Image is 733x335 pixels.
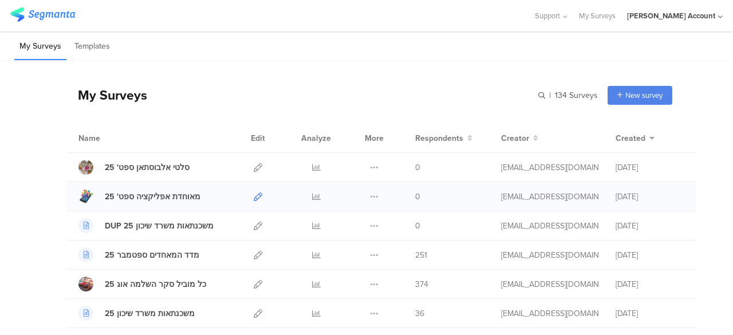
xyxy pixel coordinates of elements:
[415,132,472,144] button: Respondents
[10,7,75,22] img: segmanta logo
[246,124,270,152] div: Edit
[415,191,420,203] span: 0
[501,308,598,320] div: afkar2005@gmail.com
[14,33,66,60] li: My Surveys
[616,132,655,144] button: Created
[415,308,424,320] span: 36
[78,277,206,291] a: כל מוביל סקר השלמה אוג 25
[616,249,684,261] div: [DATE]
[501,220,598,232] div: afkar2005@gmail.com
[78,247,199,262] a: מדד המאחדים ספטמבר 25
[547,89,553,101] span: |
[415,132,463,144] span: Respondents
[415,161,420,174] span: 0
[78,218,214,233] a: DUP משכנתאות משרד שיכון 25
[501,191,598,203] div: afkar2005@gmail.com
[105,220,214,232] div: DUP משכנתאות משרד שיכון 25
[501,161,598,174] div: afkar2005@gmail.com
[501,249,598,261] div: afkar2005@gmail.com
[555,89,598,101] span: 134 Surveys
[616,220,684,232] div: [DATE]
[105,278,206,290] div: כל מוביל סקר השלמה אוג 25
[616,132,645,144] span: Created
[105,161,190,174] div: סלטי אלבוסתאן ספט' 25
[616,161,684,174] div: [DATE]
[78,189,200,204] a: מאוחדת אפליקציה ספט' 25
[535,10,560,21] span: Support
[78,306,195,321] a: משכנתאות משרד שיכון 25
[415,249,427,261] span: 251
[501,132,538,144] button: Creator
[362,124,387,152] div: More
[105,308,195,320] div: משכנתאות משרד שיכון 25
[625,90,663,101] span: New survey
[501,132,529,144] span: Creator
[501,278,598,290] div: afkar2005@gmail.com
[616,278,684,290] div: [DATE]
[616,191,684,203] div: [DATE]
[66,85,147,105] div: My Surveys
[415,278,428,290] span: 374
[69,33,115,60] li: Templates
[616,308,684,320] div: [DATE]
[78,132,147,144] div: Name
[415,220,420,232] span: 0
[78,160,190,175] a: סלטי אלבוסתאן ספט' 25
[105,249,199,261] div: מדד המאחדים ספטמבר 25
[105,191,200,203] div: מאוחדת אפליקציה ספט' 25
[299,124,333,152] div: Analyze
[627,10,715,21] div: [PERSON_NAME] Account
